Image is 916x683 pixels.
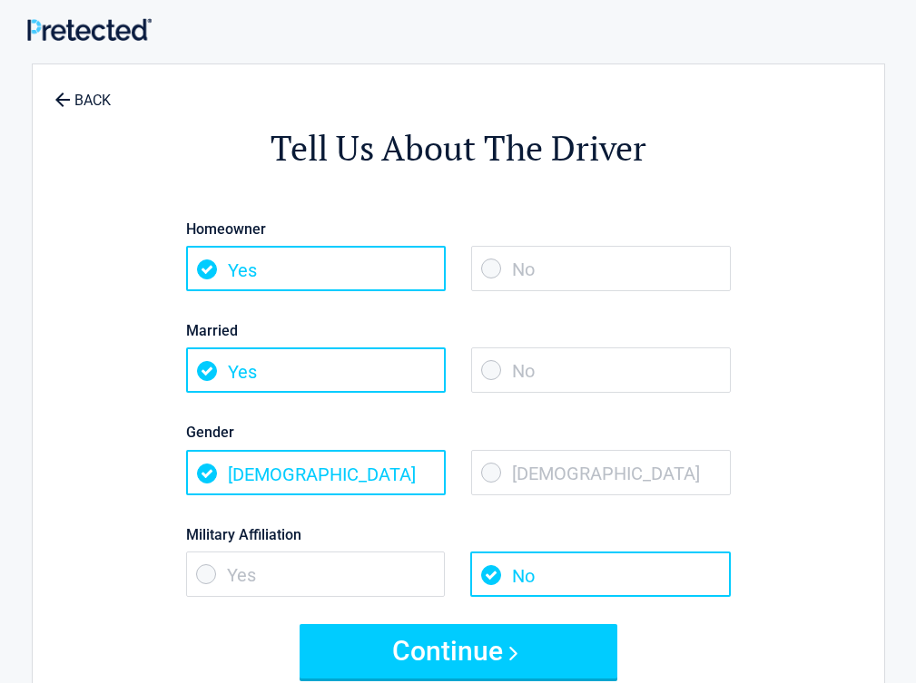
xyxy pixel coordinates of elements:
label: Homeowner [186,217,731,241]
span: No [470,551,730,597]
label: Married [186,318,731,343]
span: Yes [186,551,446,597]
img: Main Logo [27,18,152,41]
span: [DEMOGRAPHIC_DATA] [471,450,731,495]
span: [DEMOGRAPHIC_DATA] [186,450,446,495]
label: Military Affiliation [186,522,731,547]
button: Continue [300,624,617,678]
span: No [471,246,731,291]
span: Yes [186,246,446,291]
h2: Tell Us About The Driver [133,125,784,171]
label: Gender [186,420,731,444]
span: Yes [186,347,446,393]
span: No [471,347,731,393]
a: BACK [51,76,114,108]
